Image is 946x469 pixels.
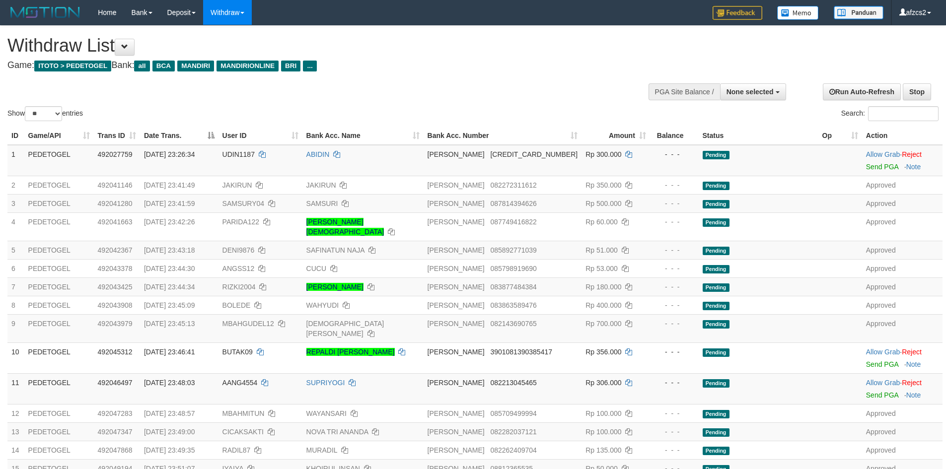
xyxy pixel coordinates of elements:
a: CUCU [306,265,326,272]
td: 2 [7,176,24,194]
td: PEDETOGEL [24,404,94,422]
span: Copy 085709499994 to clipboard [490,409,536,417]
td: PEDETOGEL [24,194,94,212]
a: Send PGA [866,163,898,171]
a: Reject [902,379,922,387]
span: Rp 60.000 [585,218,618,226]
td: 1 [7,145,24,176]
th: Bank Acc. Name: activate to sort column ascending [302,127,424,145]
span: [DATE] 23:49:00 [144,428,195,436]
span: MANDIRI [177,61,214,71]
span: Copy 085798919690 to clipboard [490,265,536,272]
th: Status [699,127,818,145]
td: 7 [7,277,24,296]
a: Send PGA [866,391,898,399]
td: 10 [7,342,24,373]
th: Op: activate to sort column ascending [818,127,862,145]
span: [PERSON_NAME] [428,446,485,454]
span: SAMSURY04 [222,200,265,207]
div: - - - [654,347,695,357]
span: Rp 356.000 [585,348,621,356]
a: [DEMOGRAPHIC_DATA][PERSON_NAME] [306,320,384,337]
td: Approved [862,241,943,259]
td: PEDETOGEL [24,145,94,176]
span: MANDIRIONLINE [217,61,279,71]
td: Approved [862,422,943,441]
span: [DATE] 23:45:13 [144,320,195,328]
td: PEDETOGEL [24,212,94,241]
label: Search: [841,106,939,121]
span: Rp 700.000 [585,320,621,328]
span: 492041663 [98,218,133,226]
span: Rp 500.000 [585,200,621,207]
span: Rp 51.000 [585,246,618,254]
span: Copy 085892771039 to clipboard [490,246,536,254]
th: Trans ID: activate to sort column ascending [94,127,140,145]
span: BCA [152,61,175,71]
span: [DATE] 23:44:34 [144,283,195,291]
span: Copy 083863589476 to clipboard [490,301,536,309]
td: PEDETOGEL [24,314,94,342]
span: ITOTO > PEDETOGEL [34,61,111,71]
div: - - - [654,149,695,159]
a: Run Auto-Refresh [823,83,901,100]
a: Note [906,360,921,368]
span: ... [303,61,316,71]
span: [DATE] 23:26:34 [144,150,195,158]
a: NOVA TRI ANANDA [306,428,368,436]
span: · [866,348,902,356]
span: [DATE] 23:41:49 [144,181,195,189]
td: 6 [7,259,24,277]
div: - - - [654,245,695,255]
span: Pending [703,428,729,437]
a: [PERSON_NAME] [DEMOGRAPHIC_DATA] [306,218,384,236]
span: Rp 100.000 [585,409,621,417]
th: User ID: activate to sort column ascending [218,127,302,145]
span: 492041146 [98,181,133,189]
td: PEDETOGEL [24,241,94,259]
th: Action [862,127,943,145]
span: Pending [703,302,729,310]
span: [DATE] 23:48:57 [144,409,195,417]
div: - - - [654,199,695,208]
span: 492047283 [98,409,133,417]
span: Pending [703,265,729,273]
td: Approved [862,212,943,241]
th: Game/API: activate to sort column ascending [24,127,94,145]
a: Send PGA [866,360,898,368]
span: Copy 082272311612 to clipboard [490,181,536,189]
td: PEDETOGEL [24,342,94,373]
td: Approved [862,259,943,277]
span: Pending [703,410,729,418]
span: Copy 087814394626 to clipboard [490,200,536,207]
span: [PERSON_NAME] [428,379,485,387]
span: DENI9876 [222,246,255,254]
td: PEDETOGEL [24,296,94,314]
a: [PERSON_NAME] [306,283,364,291]
span: [DATE] 23:48:03 [144,379,195,387]
div: - - - [654,282,695,292]
div: - - - [654,217,695,227]
a: REPALDI [PERSON_NAME] [306,348,395,356]
span: 492042367 [98,246,133,254]
span: BRI [281,61,300,71]
span: [PERSON_NAME] [428,409,485,417]
td: 8 [7,296,24,314]
span: Copy 3901081390385417 to clipboard [490,348,552,356]
span: Pending [703,320,729,329]
td: Approved [862,441,943,459]
button: None selected [720,83,786,100]
div: PGA Site Balance / [649,83,720,100]
span: · [866,379,902,387]
td: Approved [862,194,943,212]
a: Reject [902,150,922,158]
span: BOLEDE [222,301,251,309]
span: Pending [703,182,729,190]
td: · [862,145,943,176]
span: Copy 082262409704 to clipboard [490,446,536,454]
h4: Game: Bank: [7,61,621,70]
span: [PERSON_NAME] [428,200,485,207]
img: Button%20Memo.svg [777,6,819,20]
a: Reject [902,348,922,356]
span: BUTAK09 [222,348,253,356]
